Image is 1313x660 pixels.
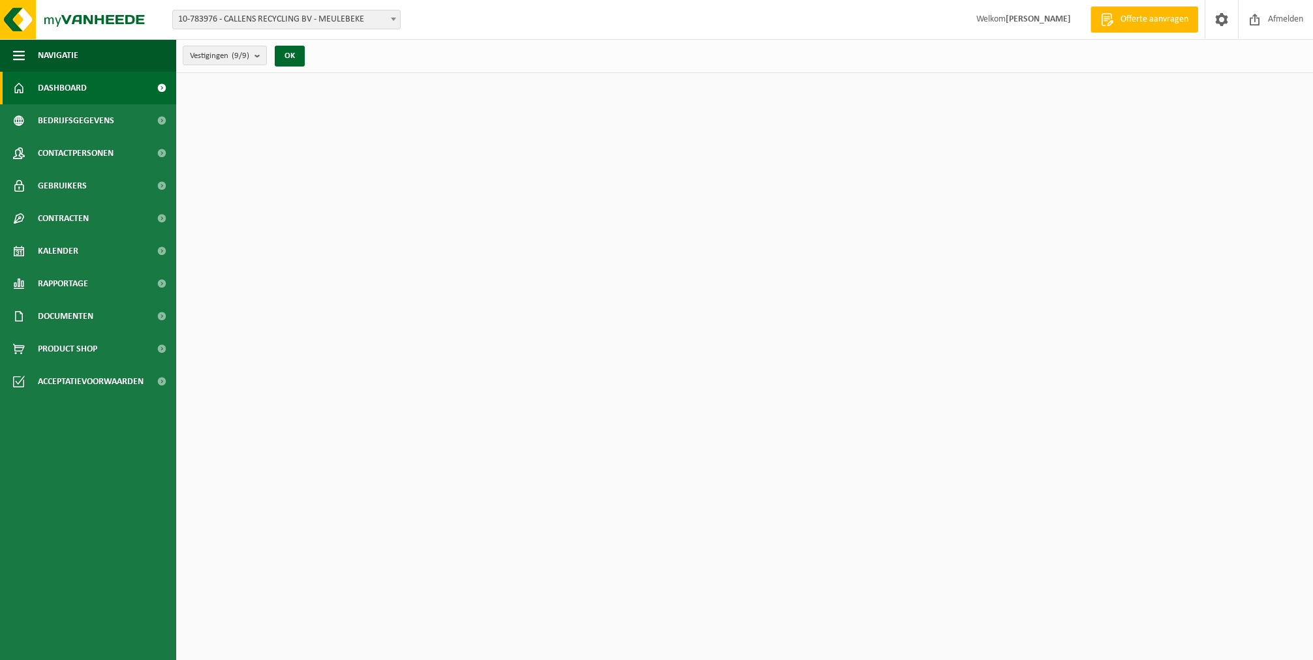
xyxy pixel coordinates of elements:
[38,137,114,170] span: Contactpersonen
[38,39,78,72] span: Navigatie
[38,365,144,398] span: Acceptatievoorwaarden
[190,46,249,66] span: Vestigingen
[38,267,88,300] span: Rapportage
[1006,14,1071,24] strong: [PERSON_NAME]
[232,52,249,60] count: (9/9)
[173,10,400,29] span: 10-783976 - CALLENS RECYCLING BV - MEULEBEKE
[38,170,87,202] span: Gebruikers
[172,10,401,29] span: 10-783976 - CALLENS RECYCLING BV - MEULEBEKE
[38,72,87,104] span: Dashboard
[38,104,114,137] span: Bedrijfsgegevens
[1117,13,1192,26] span: Offerte aanvragen
[183,46,267,65] button: Vestigingen(9/9)
[1090,7,1198,33] a: Offerte aanvragen
[38,202,89,235] span: Contracten
[38,333,97,365] span: Product Shop
[38,300,93,333] span: Documenten
[38,235,78,267] span: Kalender
[275,46,305,67] button: OK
